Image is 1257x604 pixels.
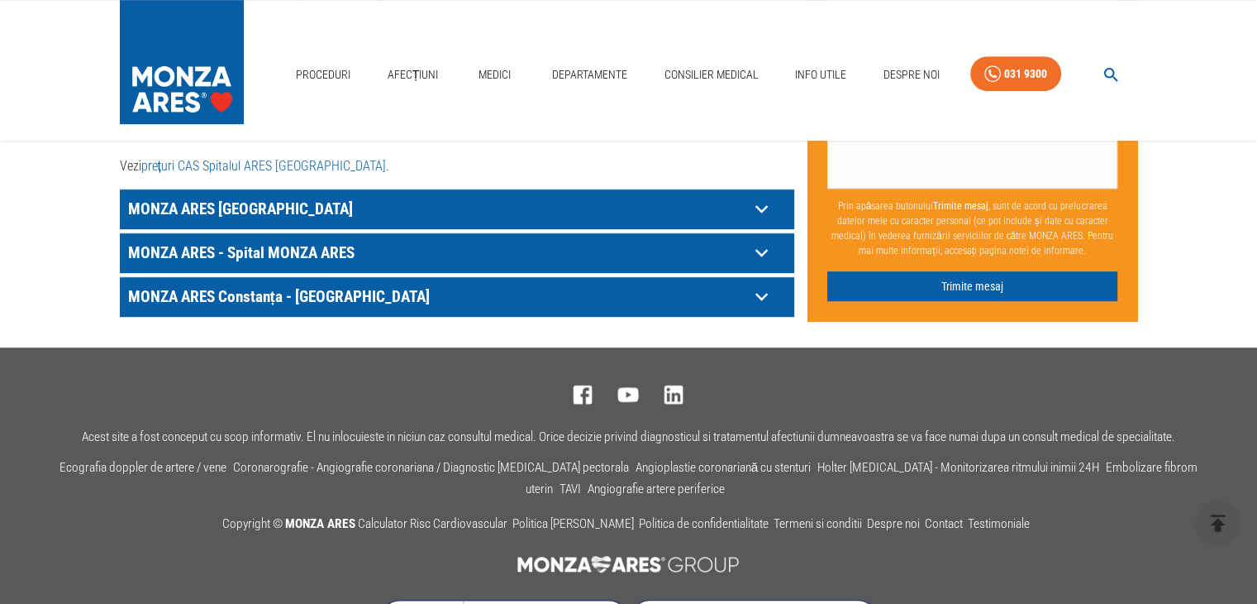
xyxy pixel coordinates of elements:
p: Copyright © [222,514,1035,535]
a: Embolizare fibrom uterin [526,460,1197,496]
a: Calculator Risc Cardiovascular [358,516,507,531]
p: Vezi . [120,156,794,176]
a: prețuri CAS Spitalul ARES [GEOGRAPHIC_DATA] [141,158,386,174]
p: MONZA ARES - Spital MONZA ARES [124,240,749,266]
a: Despre noi [867,516,920,531]
a: Angiografie artere periferice [588,482,725,496]
a: Proceduri [289,58,357,92]
a: TAVI [559,482,581,496]
p: Acest site a fost conceput cu scop informativ. El nu inlocuieste in niciun caz consultul medical.... [82,430,1175,444]
a: Angioplastie coronariană cu stenturi [636,460,812,475]
a: Info Utile [788,58,853,92]
button: delete [1195,501,1240,546]
p: MONZA ARES Constanța - [GEOGRAPHIC_DATA] [124,284,749,309]
a: Politica de confidentialitate [639,516,769,531]
button: Trimite mesaj [827,271,1118,301]
div: MONZA ARES Constanța - [GEOGRAPHIC_DATA] [120,277,794,317]
img: MONZA ARES Group [508,548,750,581]
a: Testimoniale [968,516,1030,531]
a: Departamente [545,58,634,92]
a: Politica [PERSON_NAME] [512,516,634,531]
a: Afecțiuni [381,58,445,92]
span: MONZA ARES [285,516,355,531]
a: Contact [925,516,963,531]
b: Trimite mesaj [933,199,988,211]
p: Prin apăsarea butonului , sunt de acord cu prelucrarea datelor mele cu caracter personal (ce pot ... [827,191,1118,264]
div: 031 9300 [1004,64,1047,84]
div: MONZA ARES - Spital MONZA ARES [120,233,794,273]
a: 031 9300 [970,56,1061,92]
div: MONZA ARES [GEOGRAPHIC_DATA] [120,189,794,229]
a: Coronarografie - Angiografie coronariana / Diagnostic [MEDICAL_DATA] pectorala [233,460,629,475]
a: Consilier Medical [657,58,764,92]
a: Termeni si conditii [774,516,862,531]
a: Despre Noi [877,58,946,92]
a: Medici [469,58,521,92]
p: MONZA ARES [GEOGRAPHIC_DATA] [124,196,749,222]
a: Ecografia doppler de artere / vene [60,460,226,475]
a: Holter [MEDICAL_DATA] - Monitorizarea ritmului inimii 24H [817,460,1099,475]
